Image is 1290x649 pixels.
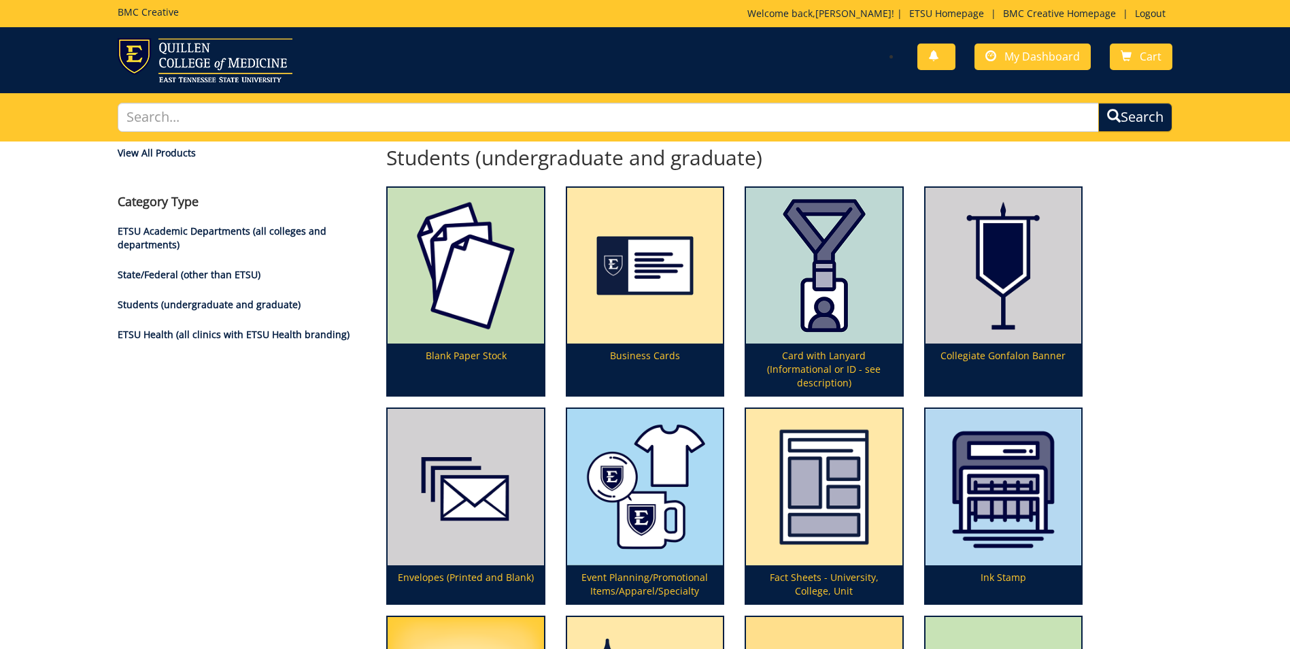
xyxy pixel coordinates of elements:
a: Fact Sheets - University, College, Unit [746,409,902,603]
p: Event Planning/Promotional Items/Apparel/Specialty [567,565,723,603]
a: Cart [1110,44,1172,70]
a: Envelopes (Printed and Blank) [388,409,543,603]
a: Card with Lanyard (Informational or ID - see description) [746,188,902,395]
a: Blank Paper Stock [388,188,543,395]
a: Business Cards [567,188,723,395]
p: Collegiate Gonfalon Banner [926,344,1081,395]
p: Ink Stamp [926,565,1081,603]
a: ETSU Homepage [902,7,991,20]
h5: BMC Creative [118,7,179,17]
img: ETSU logo [118,38,292,82]
img: ink%20stamp-620d597748ba81.63058529.png [926,409,1081,565]
h2: Students (undergraduate and graduate) [386,146,1083,169]
a: ETSU Academic Departments (all colleges and departments) [118,224,326,251]
a: [PERSON_NAME] [815,7,892,20]
img: blank%20paper-65568471efb8f2.36674323.png [388,188,543,344]
img: business%20cards-655684f769de13.42776325.png [567,188,723,344]
a: ETSU Health (all clinics with ETSU Health branding) [118,328,350,341]
a: View All Products [118,146,366,160]
p: Envelopes (Printed and Blank) [388,565,543,603]
span: Cart [1140,49,1161,64]
p: Business Cards [567,344,723,395]
a: BMC Creative Homepage [996,7,1123,20]
img: card%20with%20lanyard-64d29bdf945cd3.52638038.png [746,188,902,344]
a: My Dashboard [974,44,1091,70]
p: Card with Lanyard (Informational or ID - see description) [746,344,902,395]
a: Event Planning/Promotional Items/Apparel/Specialty [567,409,723,603]
h4: Category Type [118,195,366,209]
span: My Dashboard [1004,49,1080,64]
p: Welcome back, ! | | | [747,7,1172,20]
a: Collegiate Gonfalon Banner [926,188,1081,395]
a: Logout [1128,7,1172,20]
input: Search... [118,103,1099,132]
a: State/Federal (other than ETSU) [118,268,260,281]
img: envelopes-(bulk-order)-594831b101c519.91017228.png [388,409,543,565]
img: collegiate-(gonfalon)-banner-59482f3c476cc1.32530966.png [926,188,1081,344]
p: Fact Sheets - University, College, Unit [746,565,902,603]
a: Students (undergraduate and graduate) [118,298,301,311]
a: Ink Stamp [926,409,1081,603]
p: Blank Paper Stock [388,344,543,395]
img: promotional%20items%20icon-621cf3f26df267.81791671.png [567,409,723,565]
button: Search [1098,103,1172,132]
img: fact%20sheet-63b722d48584d3.32276223.png [746,409,902,565]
